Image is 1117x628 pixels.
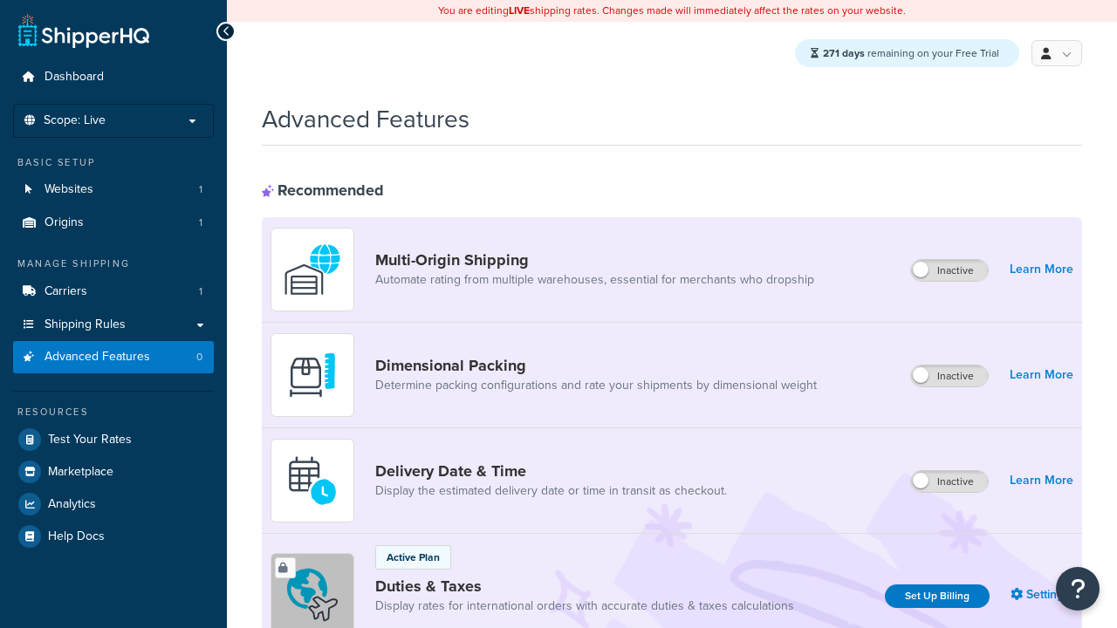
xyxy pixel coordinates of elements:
a: Display the estimated delivery date or time in transit as checkout. [375,482,727,500]
a: Duties & Taxes [375,577,794,596]
a: Advanced Features0 [13,341,214,373]
a: Automate rating from multiple warehouses, essential for merchants who dropship [375,271,814,289]
a: Set Up Billing [885,584,990,608]
a: Websites1 [13,174,214,206]
img: gfkeb5ejjkALwAAAABJRU5ErkJggg== [282,450,343,511]
span: Advanced Features [45,350,150,365]
span: Origins [45,215,84,230]
label: Inactive [911,365,988,386]
a: Marketplace [13,456,214,488]
p: Active Plan [387,549,440,565]
img: DTVBYsAAAAAASUVORK5CYII= [282,345,343,406]
li: Origins [13,207,214,239]
button: Open Resource Center [1056,567,1100,611]
span: Analytics [48,497,96,512]
div: Recommended [262,181,384,200]
a: Shipping Rules [13,309,214,341]
a: Display rates for international orders with accurate duties & taxes calculations [375,597,794,615]
li: Websites [13,174,214,206]
a: Determine packing configurations and rate your shipments by dimensional weight [375,377,817,394]
span: Dashboard [45,70,104,85]
a: Delivery Date & Time [375,461,727,481]
a: Dimensional Packing [375,356,817,375]
img: WatD5o0RtDAAAAAElFTkSuQmCC [282,239,343,300]
a: Dashboard [13,61,214,93]
li: Advanced Features [13,341,214,373]
a: Analytics [13,488,214,520]
a: Carriers1 [13,276,214,308]
div: Manage Shipping [13,256,214,271]
span: Shipping Rules [45,317,126,332]
span: Marketplace [48,465,113,480]
span: 1 [199,284,202,299]
a: Test Your Rates [13,424,214,455]
label: Inactive [911,471,988,492]
span: 1 [199,215,202,230]
div: Basic Setup [13,155,214,170]
span: Carriers [45,284,87,299]
span: Help Docs [48,529,105,544]
span: Scope: Live [44,113,106,128]
a: Help Docs [13,521,214,552]
span: Websites [45,182,93,197]
b: LIVE [509,3,530,18]
strong: 271 days [823,45,865,61]
a: Learn More [1010,363,1073,387]
a: Learn More [1010,257,1073,282]
h1: Advanced Features [262,102,469,136]
a: Settings [1011,583,1073,607]
div: Resources [13,405,214,420]
a: Learn More [1010,468,1073,493]
span: 0 [196,350,202,365]
a: Origins1 [13,207,214,239]
label: Inactive [911,260,988,281]
span: Test Your Rates [48,433,132,447]
a: Multi-Origin Shipping [375,250,814,270]
li: Carriers [13,276,214,308]
span: 1 [199,182,202,197]
span: remaining on your Free Trial [823,45,999,61]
